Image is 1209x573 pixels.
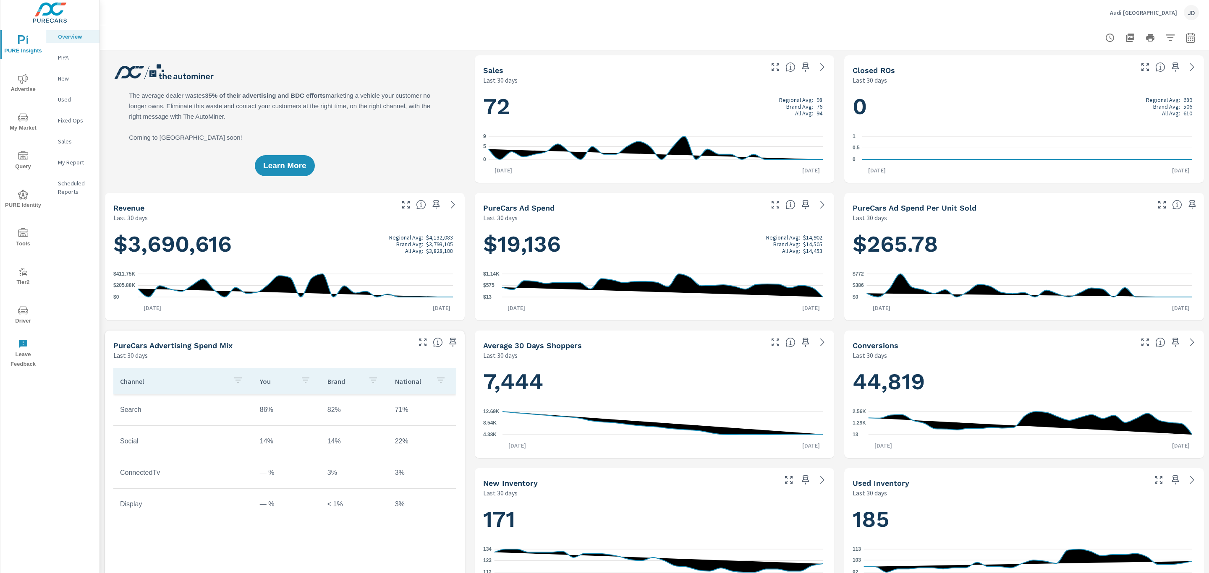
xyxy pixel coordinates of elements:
h1: 0 [853,92,1196,121]
p: 76 [816,103,822,110]
text: 113 [853,546,861,552]
div: PIPA [46,51,99,64]
h1: 72 [483,92,826,121]
text: $411.75K [113,271,135,277]
p: Last 30 days [483,75,518,85]
p: Last 30 days [113,350,148,360]
p: $4,132,083 [426,234,453,241]
p: Brand Avg: [786,103,813,110]
text: 103 [853,557,861,563]
span: Save this to your personalized report [1169,473,1182,487]
td: 22% [388,431,456,452]
p: Last 30 days [483,213,518,223]
a: See more details in report [446,198,460,211]
text: $575 [483,283,495,289]
p: Last 30 days [853,75,887,85]
td: 86% [253,399,321,420]
span: PURE Identity [3,190,43,210]
text: $386 [853,283,864,289]
button: Make Fullscreen [399,198,413,211]
p: Overview [58,32,93,41]
button: Make Fullscreen [1155,198,1169,211]
p: [DATE] [862,166,892,175]
button: Make Fullscreen [769,60,782,74]
p: [DATE] [1166,441,1196,450]
p: Brand Avg: [773,241,800,247]
p: 506 [1183,103,1192,110]
h5: PureCars Ad Spend [483,203,555,212]
p: Scheduled Reports [58,179,93,196]
p: $3,793,105 [426,241,453,247]
text: 13 [853,432,858,438]
div: Overview [46,30,99,43]
p: All Avg: [782,247,800,254]
p: All Avg: [795,110,813,117]
button: Apply Filters [1162,29,1179,46]
td: ConnectedTv [113,462,253,483]
text: 134 [483,546,492,552]
h5: Sales [483,66,503,75]
p: [DATE] [427,304,456,312]
h1: $19,136 [483,230,826,258]
div: Fixed Ops [46,114,99,127]
span: Save this to your personalized report [799,198,812,211]
p: Regional Avg: [1146,96,1180,103]
text: 12.69K [483,409,500,414]
span: Driver [3,305,43,326]
p: [DATE] [489,166,518,175]
text: $13 [483,294,492,300]
h5: Conversions [853,341,898,350]
p: All Avg: [1162,110,1180,117]
td: < 1% [321,494,388,515]
span: Query [3,151,43,172]
span: Save this to your personalized report [1169,336,1182,349]
div: New [46,72,99,85]
span: Save this to your personalized report [1169,60,1182,74]
text: 0 [853,156,856,162]
p: 98 [816,96,822,103]
h1: 171 [483,505,826,534]
p: [DATE] [796,166,826,175]
p: Last 30 days [853,488,887,498]
span: Save this to your personalized report [1185,198,1199,211]
h5: Used Inventory [853,479,909,487]
h5: Average 30 Days Shoppers [483,341,582,350]
td: — % [253,462,321,483]
button: Make Fullscreen [769,198,782,211]
p: Last 30 days [853,213,887,223]
text: 0.5 [853,145,860,151]
span: Learn More [263,162,306,169]
p: 94 [816,110,822,117]
p: [DATE] [138,304,167,312]
p: Channel [120,377,226,385]
span: Leave Feedback [3,339,43,369]
p: Last 30 days [853,350,887,360]
p: Last 30 days [483,350,518,360]
p: Brand [327,377,361,385]
div: nav menu [0,25,46,372]
a: See more details in report [816,60,829,74]
p: Regional Avg: [766,234,800,241]
p: My Report [58,158,93,167]
a: See more details in report [816,198,829,211]
span: Save this to your personalized report [799,60,812,74]
text: $0 [853,294,858,300]
span: Save this to your personalized report [429,198,443,211]
span: This table looks at how you compare to the amount of budget you spend per channel as opposed to y... [433,337,443,347]
div: Sales [46,135,99,148]
p: All Avg: [405,247,423,254]
p: [DATE] [502,304,531,312]
td: Search [113,399,253,420]
span: Number of Repair Orders Closed by the selected dealership group over the selected time range. [So... [1155,62,1165,72]
text: 5 [483,143,486,149]
text: 0 [483,156,486,162]
td: Social [113,431,253,452]
text: 1.29K [853,420,866,426]
p: National [395,377,429,385]
p: Sales [58,137,93,146]
p: Brand Avg: [396,241,423,247]
text: $205.88K [113,283,135,289]
div: Used [46,93,99,106]
span: Save this to your personalized report [446,336,460,349]
td: 82% [321,399,388,420]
